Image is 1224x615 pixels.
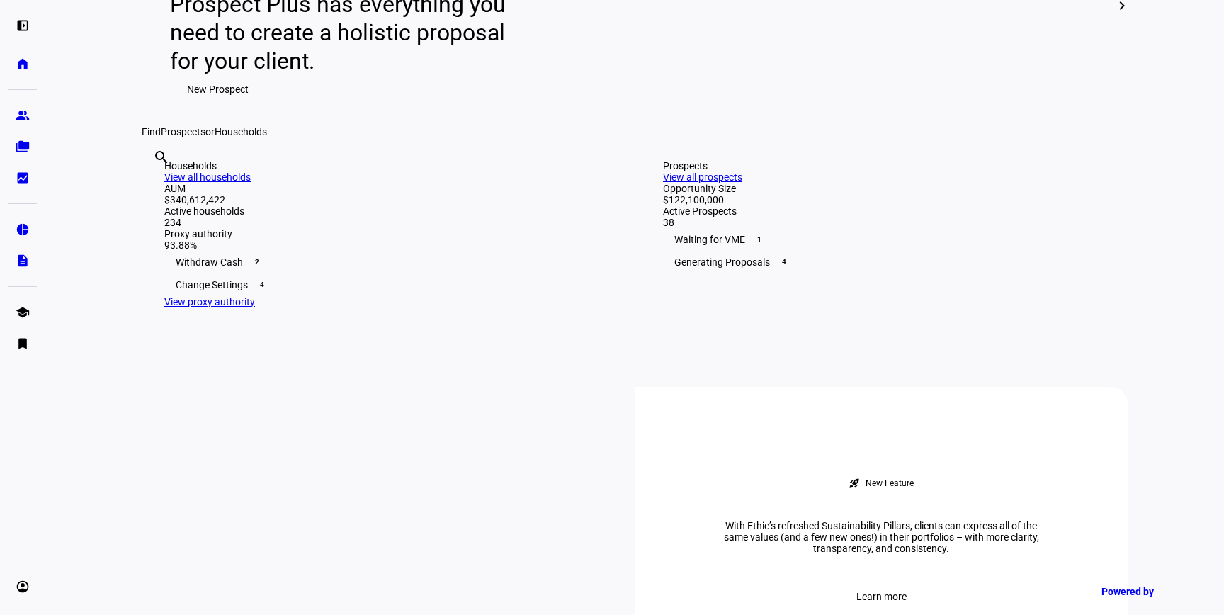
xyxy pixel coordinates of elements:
[754,234,765,245] span: 1
[16,222,30,237] eth-mat-symbol: pie_chart
[8,247,37,275] a: description
[16,140,30,154] eth-mat-symbol: folder_copy
[8,215,37,244] a: pie_chart
[164,205,606,217] div: Active households
[161,126,205,137] span: Prospects
[164,194,606,205] div: $340,612,422
[142,126,1128,137] div: Find or
[849,478,860,489] mat-icon: rocket_launch
[251,256,263,268] span: 2
[856,582,907,611] span: Learn more
[16,305,30,320] eth-mat-symbol: school
[16,254,30,268] eth-mat-symbol: description
[1094,578,1203,604] a: Powered by
[153,149,170,166] mat-icon: search
[663,251,1105,273] div: Generating Proposals
[164,217,606,228] div: 234
[164,171,251,183] a: View all households
[8,164,37,192] a: bid_landscape
[16,580,30,594] eth-mat-symbol: account_circle
[164,228,606,239] div: Proxy authority
[215,126,267,137] span: Households
[164,183,606,194] div: AUM
[663,194,1105,205] div: $122,100,000
[663,205,1105,217] div: Active Prospects
[8,50,37,78] a: home
[16,337,30,351] eth-mat-symbol: bookmark
[663,217,1105,228] div: 38
[778,256,790,268] span: 4
[164,160,606,171] div: Households
[153,168,156,185] input: Enter name of prospect or household
[8,132,37,161] a: folder_copy
[663,160,1105,171] div: Prospects
[16,171,30,185] eth-mat-symbol: bid_landscape
[164,251,606,273] div: Withdraw Cash
[663,228,1105,251] div: Waiting for VME
[164,239,606,251] div: 93.88%
[866,478,914,489] div: New Feature
[164,273,606,296] div: Change Settings
[16,108,30,123] eth-mat-symbol: group
[16,18,30,33] eth-mat-symbol: left_panel_open
[663,183,1105,194] div: Opportunity Size
[8,101,37,130] a: group
[164,296,255,307] a: View proxy authority
[187,75,249,103] span: New Prospect
[839,582,924,611] button: Learn more
[16,57,30,71] eth-mat-symbol: home
[704,520,1058,554] div: With Ethic’s refreshed Sustainability Pillars, clients can express all of the same values (and a ...
[256,279,268,290] span: 4
[170,75,266,103] button: New Prospect
[663,171,742,183] a: View all prospects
